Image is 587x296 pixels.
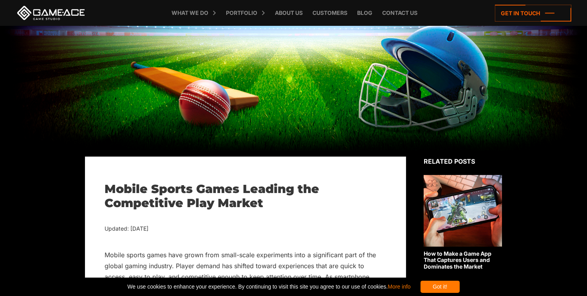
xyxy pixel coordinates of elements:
div: Got it! [421,281,460,293]
div: Related posts [424,157,502,166]
div: Updated: [DATE] [105,224,387,234]
a: How to Make a Game App That Captures Users and Dominates the Market [424,175,502,270]
a: Get in touch [495,5,571,22]
span: We use cookies to enhance your experience. By continuing to visit this site you agree to our use ... [127,281,410,293]
img: Related [424,175,502,247]
h1: Mobile Sports Games Leading the Competitive Play Market [105,182,387,210]
a: More info [388,283,410,290]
